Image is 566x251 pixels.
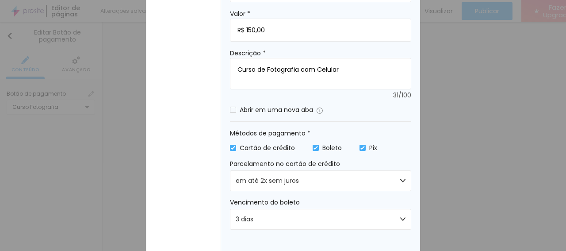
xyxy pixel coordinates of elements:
button: em até 2x sem juros [230,170,411,191]
div: Abrir em uma nova aba [240,105,313,115]
button: 3 dias [230,209,411,230]
div: Boleto [322,143,342,153]
textarea: Curso de Fotografia com Celular [230,58,411,89]
div: Pix [369,143,377,153]
span: 3 dias [236,215,253,224]
div: Cartão de crédito [240,143,295,153]
label: Valor * [230,10,411,18]
label: Vencimento do boleto [230,198,411,207]
span: em até 2x sem juros [236,176,299,185]
label: Descrição * [230,49,411,57]
img: Icone [400,216,405,222]
img: Icone [231,146,235,150]
div: 31 / 100 [393,90,411,98]
img: Icone [314,146,318,150]
img: Icone [317,108,323,114]
label: Métodos de pagamento * [230,128,411,138]
img: Icone [360,146,365,150]
input: R$ 00,00 [230,19,411,42]
img: Icone [400,178,405,183]
label: Parcelamento no cartão de crédito [230,159,411,169]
